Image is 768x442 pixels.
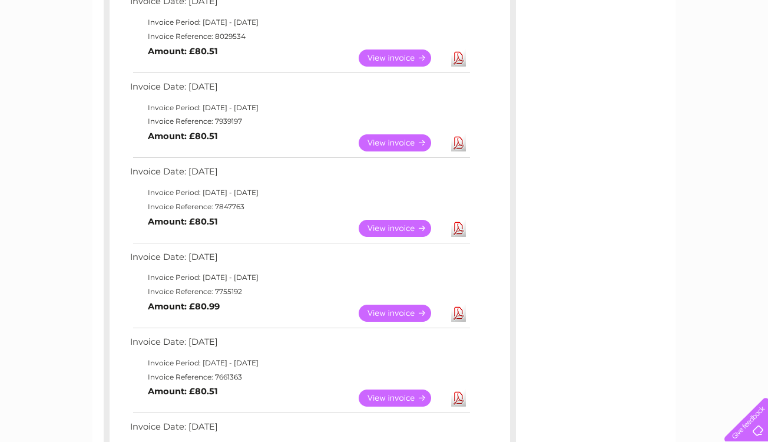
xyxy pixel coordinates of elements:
a: Telecoms [623,50,658,59]
td: Invoice Date: [DATE] [127,334,472,356]
td: Invoice Period: [DATE] - [DATE] [127,186,472,200]
a: Energy [590,50,616,59]
td: Invoice Date: [DATE] [127,419,472,441]
a: Download [451,390,466,407]
td: Invoice Date: [DATE] [127,249,472,271]
a: 0333 014 3131 [546,6,627,21]
a: Download [451,305,466,322]
a: View [359,220,445,237]
b: Amount: £80.51 [148,46,218,57]
div: Clear Business is a trading name of Verastar Limited (registered in [GEOGRAPHIC_DATA] No. 3667643... [107,6,663,57]
b: Amount: £80.51 [148,131,218,141]
td: Invoice Date: [DATE] [127,164,472,186]
a: View [359,134,445,151]
a: Contact [690,50,719,59]
a: Download [451,134,466,151]
td: Invoice Date: [DATE] [127,79,472,101]
a: View [359,305,445,322]
a: View [359,390,445,407]
a: View [359,50,445,67]
td: Invoice Reference: 7755192 [127,285,472,299]
b: Amount: £80.51 [148,386,218,397]
a: Water [561,50,583,59]
td: Invoice Reference: 7939197 [127,114,472,128]
td: Invoice Reference: 7847763 [127,200,472,214]
b: Amount: £80.99 [148,301,220,312]
b: Amount: £80.51 [148,216,218,227]
td: Invoice Reference: 8029534 [127,29,472,44]
td: Invoice Reference: 7661363 [127,370,472,384]
a: Download [451,50,466,67]
td: Invoice Period: [DATE] - [DATE] [127,271,472,285]
td: Invoice Period: [DATE] - [DATE] [127,356,472,370]
a: Log out [729,50,757,59]
td: Invoice Period: [DATE] - [DATE] [127,101,472,115]
td: Invoice Period: [DATE] - [DATE] [127,15,472,29]
img: logo.png [27,31,87,67]
a: Blog [666,50,683,59]
a: Download [451,220,466,237]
